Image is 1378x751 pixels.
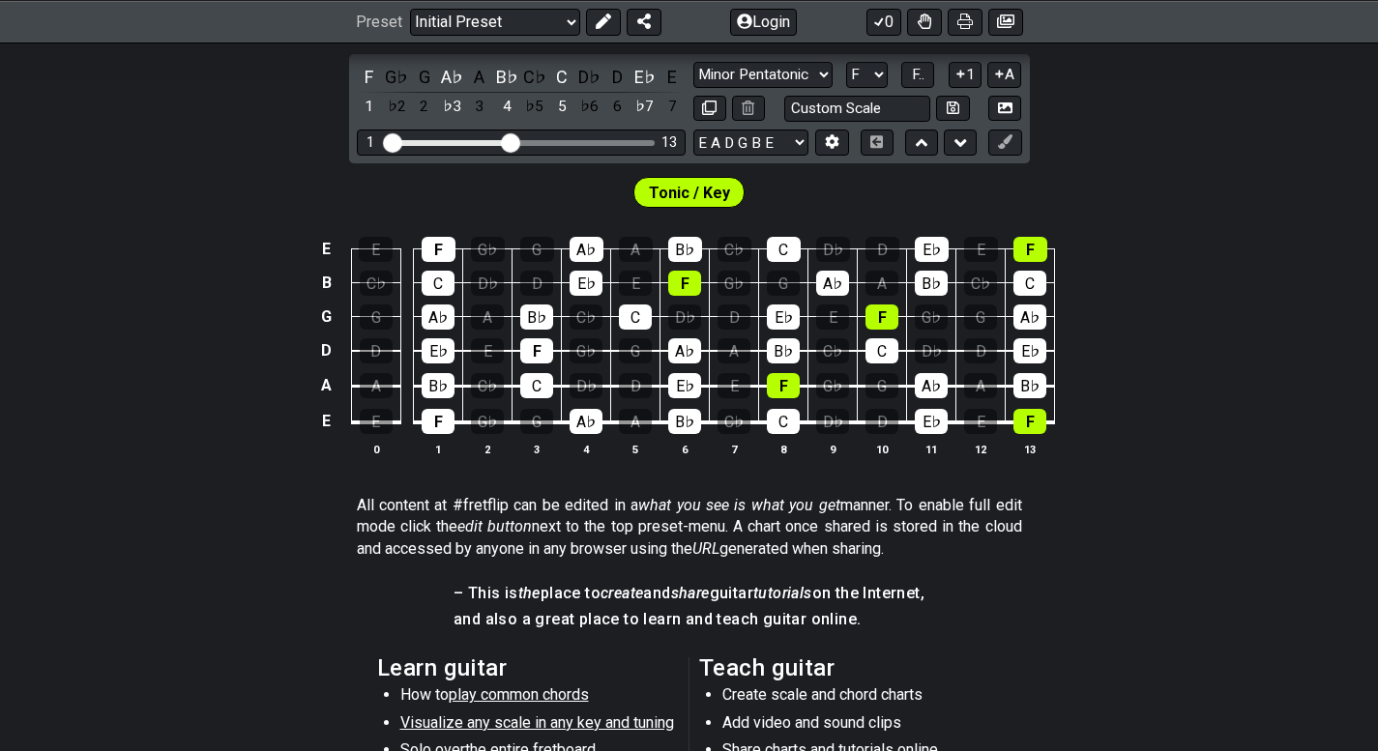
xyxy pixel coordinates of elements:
[1013,304,1046,330] div: A♭
[357,495,1022,560] p: All content at #fretflip can be edited in a manner. To enable full edit mode click the next to th...
[815,130,848,156] button: Edit Tuning
[522,94,547,120] div: toggle scale degree
[668,237,702,262] div: B♭
[520,338,553,363] div: F
[549,64,574,90] div: toggle pitch class
[570,338,602,363] div: G♭
[718,304,750,330] div: D
[718,409,750,434] div: C♭
[1013,237,1047,262] div: F
[649,179,730,207] span: First enable full edit mode to edit
[457,517,532,535] em: edit button
[377,657,680,679] h2: Learn guitar
[422,409,454,434] div: F
[611,439,660,459] th: 5
[471,304,504,330] div: A
[570,304,602,330] div: C♭
[699,657,1002,679] h2: Teach guitar
[439,64,464,90] div: toggle pitch class
[454,609,924,630] h4: and also a great place to learn and teach guitar online.
[944,130,977,156] button: Move down
[915,237,949,262] div: E♭
[907,8,942,35] button: Toggle Dexterity for all fretkits
[759,439,808,459] th: 8
[865,271,898,296] div: A
[846,62,888,88] select: Tonic/Root
[467,94,492,120] div: toggle scale degree
[988,130,1021,156] button: First click edit preset to enable marker editing
[964,237,998,262] div: E
[604,94,630,120] div: toggle scale degree
[471,237,505,262] div: G♭
[722,684,998,711] li: Create scale and chord charts
[454,583,924,604] h4: – This is place to and guitar on the Internet,
[660,94,685,120] div: toggle scale degree
[808,439,858,459] th: 9
[586,8,621,35] button: Edit Preset
[471,373,504,398] div: C♭
[671,584,710,602] em: share
[360,304,393,330] div: G
[964,304,997,330] div: G
[988,96,1021,122] button: Create Image
[422,338,454,363] div: E♭
[359,237,393,262] div: E
[400,713,674,732] span: Visualize any scale in any key and tuning
[816,409,849,434] div: D♭
[619,271,652,296] div: E
[463,439,513,459] th: 2
[570,373,602,398] div: D♭
[816,304,849,330] div: E
[816,237,850,262] div: D♭
[619,338,652,363] div: G
[964,271,997,296] div: C♭
[471,409,504,434] div: G♭
[907,439,956,459] th: 11
[360,338,393,363] div: D
[905,130,938,156] button: Move up
[767,237,801,262] div: C
[520,271,553,296] div: D
[494,64,519,90] div: toggle pitch class
[562,439,611,459] th: 4
[692,539,719,558] em: URL
[660,439,710,459] th: 6
[520,237,554,262] div: G
[718,373,750,398] div: E
[410,8,580,35] select: Preset
[520,373,553,398] div: C
[518,584,541,602] em: the
[732,96,765,122] button: Delete
[522,64,547,90] div: toggle pitch class
[710,439,759,459] th: 7
[693,96,726,122] button: Copy
[718,237,751,262] div: C♭
[351,439,400,459] th: 0
[315,403,338,440] td: E
[964,338,997,363] div: D
[422,271,454,296] div: C
[601,584,643,602] em: create
[619,409,652,434] div: A
[577,64,602,90] div: toggle pitch class
[988,8,1023,35] button: Create image
[422,237,455,262] div: F
[315,233,338,267] td: E
[422,304,454,330] div: A♭
[357,64,382,90] div: toggle pitch class
[949,62,982,88] button: 1
[1013,338,1046,363] div: E♭
[668,338,701,363] div: A♭
[619,237,653,262] div: A
[471,271,504,296] div: D♭
[439,94,464,120] div: toggle scale degree
[449,685,589,704] span: play common chords
[767,409,800,434] div: C
[915,338,948,363] div: D♭
[915,373,948,398] div: A♭
[315,368,338,404] td: A
[619,304,652,330] div: C
[936,96,969,122] button: Store user defined scale
[357,130,686,156] div: Visible fret range
[987,62,1021,88] button: A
